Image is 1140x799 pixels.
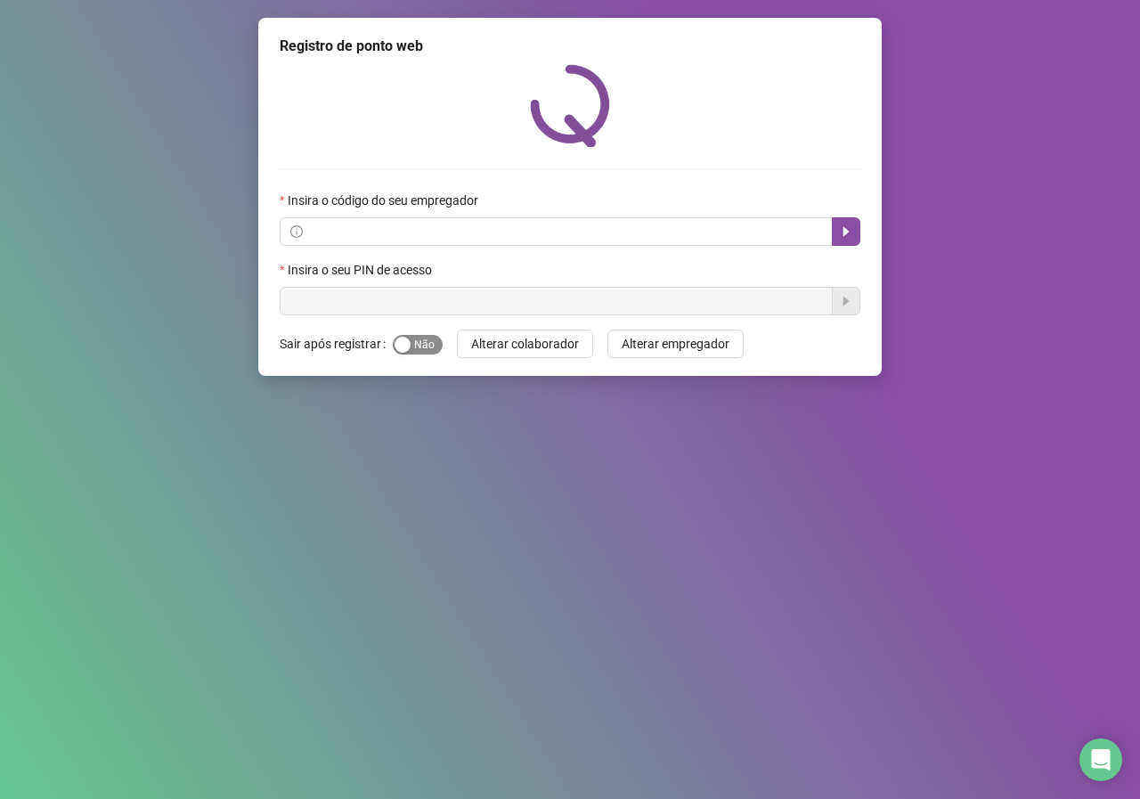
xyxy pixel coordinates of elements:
[457,330,593,358] button: Alterar colaborador
[607,330,744,358] button: Alterar empregador
[622,334,729,354] span: Alterar empregador
[280,191,490,210] label: Insira o código do seu empregador
[280,36,860,57] div: Registro de ponto web
[280,330,393,358] label: Sair após registrar
[280,260,444,280] label: Insira o seu PIN de acesso
[530,64,610,147] img: QRPoint
[290,225,303,238] span: info-circle
[471,334,579,354] span: Alterar colaborador
[1079,738,1122,781] div: Open Intercom Messenger
[839,224,853,239] span: caret-right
